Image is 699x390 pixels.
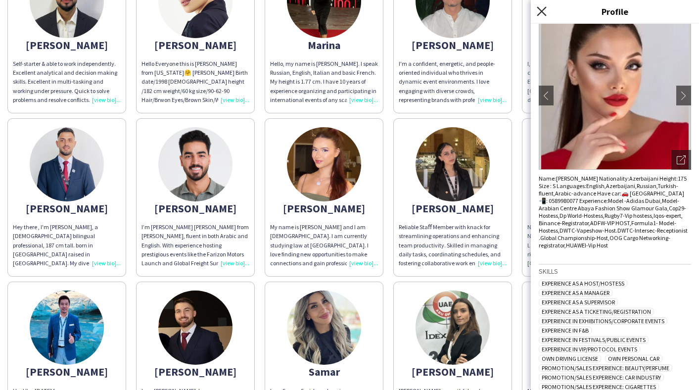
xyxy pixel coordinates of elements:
[527,41,635,49] div: [PERSON_NAME]
[399,223,507,268] div: Reliable Staﬀ Member with knack for streamlining operations and enhancing team productivity. Skil...
[158,127,233,201] img: thumb-685027344ef7c.jpeg
[270,367,378,376] div: Samar
[527,223,635,268] div: Name:[PERSON_NAME] Nationality:Azerbaijani Height:175 Size : S Languages:English,Azerbaijani,Russ...
[13,59,121,104] div: Self-starter & able to work independently. Excellent analytical and decision making skills. Excel...
[13,41,121,49] div: [PERSON_NAME]
[270,204,378,213] div: [PERSON_NAME]
[539,364,672,372] span: Promotion/Sales Experience: Beauty/Perfume
[13,367,121,376] div: [PERSON_NAME]
[399,59,507,104] div: I'm a confident, energetic, and people-oriented individual who thrives in dynamic event environme...
[416,127,490,201] img: thumb-684946ce574bd.jpeg
[539,327,592,334] span: Experience in F&B
[30,291,104,365] img: thumb-680634d76871d.jpeg
[141,59,249,104] div: Hello Everyone this is [PERSON_NAME] from [US_STATE]🤗 [PERSON_NAME] Birth date/1998 [DEMOGRAPHIC_...
[141,367,249,376] div: [PERSON_NAME]
[539,175,691,249] div: Name:[PERSON_NAME] Nationality:Azerbaijani Height:175 Size : S Languages:English,Azerbaijani,Russ...
[531,5,699,18] h3: Profile
[605,355,662,362] span: Own Personal Car
[527,204,635,213] div: Narmin
[141,204,249,213] div: [PERSON_NAME]
[270,41,378,49] div: Marina
[539,336,649,343] span: Experience in Festivals/Public Events
[30,127,104,201] img: thumb-651b1c0bce352.jpeg
[539,280,627,287] span: Experience as a Host/Hostess
[399,41,507,49] div: [PERSON_NAME]
[539,345,640,353] span: Experience in VIP/Protocol Events
[527,367,635,376] div: Urooj
[539,289,612,296] span: Experience as a Manager
[539,317,667,325] span: Experience in Exhibitions/Corporate Events
[270,59,378,104] div: Hello, my name is [PERSON_NAME]. I speak Russian, English, Italian and basic French. My height is...
[287,291,361,365] img: thumb-666356be72aeb.jpeg
[141,223,249,268] div: I’m [PERSON_NAME] [PERSON_NAME] from [PERSON_NAME], fluent in both Arabic and English. With exper...
[527,59,635,104] div: I, [PERSON_NAME] is currently working as a consultant for AL ENSHAA CONSULTANT & ENG WORKS LLC. A...
[287,127,361,201] img: thumb-68c4c5d4-2e07-4f5d-aaf7-50600b8813dc.jpg
[13,223,121,268] div: Hey there , I'm [PERSON_NAME], a [DEMOGRAPHIC_DATA] bilingual professional, 187 cm tall. born in ...
[158,291,233,365] img: thumb-6720edc74393c.jpeg
[141,41,249,49] div: [PERSON_NAME]
[399,204,507,213] div: [PERSON_NAME]
[399,367,507,376] div: [PERSON_NAME]
[671,150,691,170] div: Open photos pop-in
[539,355,601,362] span: Own Driving License
[270,223,378,268] div: My name is [PERSON_NAME] and I am [DEMOGRAPHIC_DATA]. I am currently studying law at [GEOGRAPHIC_...
[416,291,490,365] img: thumb-6849beddb1cc8.jpeg
[539,374,664,381] span: Promotion/Sales Experience: Car Industry
[13,204,121,213] div: [PERSON_NAME]
[539,21,691,170] img: Crew avatar or photo
[539,308,654,315] span: Experience as a Ticketing/Registration
[539,267,691,276] h3: Skills
[539,298,618,306] span: Experience as a Supervisor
